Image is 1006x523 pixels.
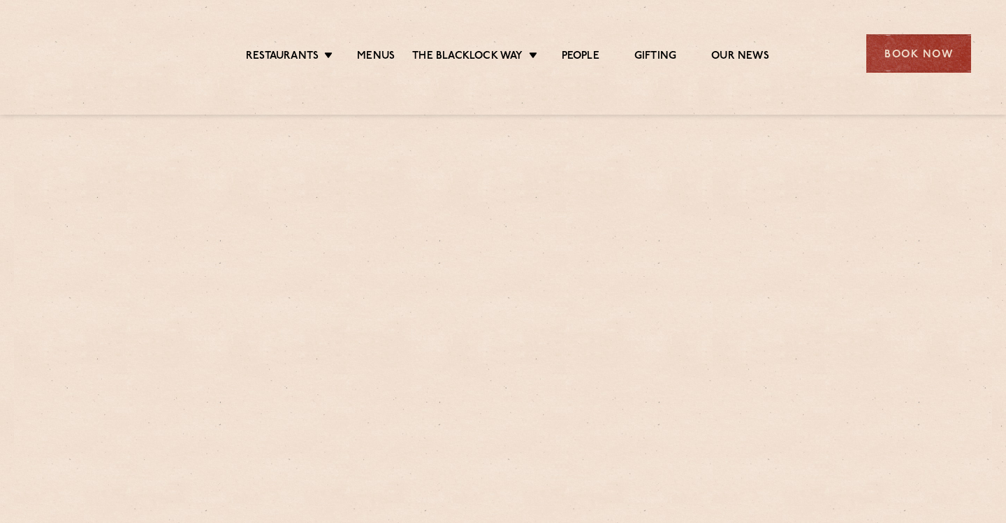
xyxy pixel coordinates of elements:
[246,50,319,65] a: Restaurants
[866,34,971,73] div: Book Now
[35,13,156,94] img: svg%3E
[634,50,676,65] a: Gifting
[412,50,523,65] a: The Blacklock Way
[711,50,769,65] a: Our News
[357,50,395,65] a: Menus
[562,50,599,65] a: People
